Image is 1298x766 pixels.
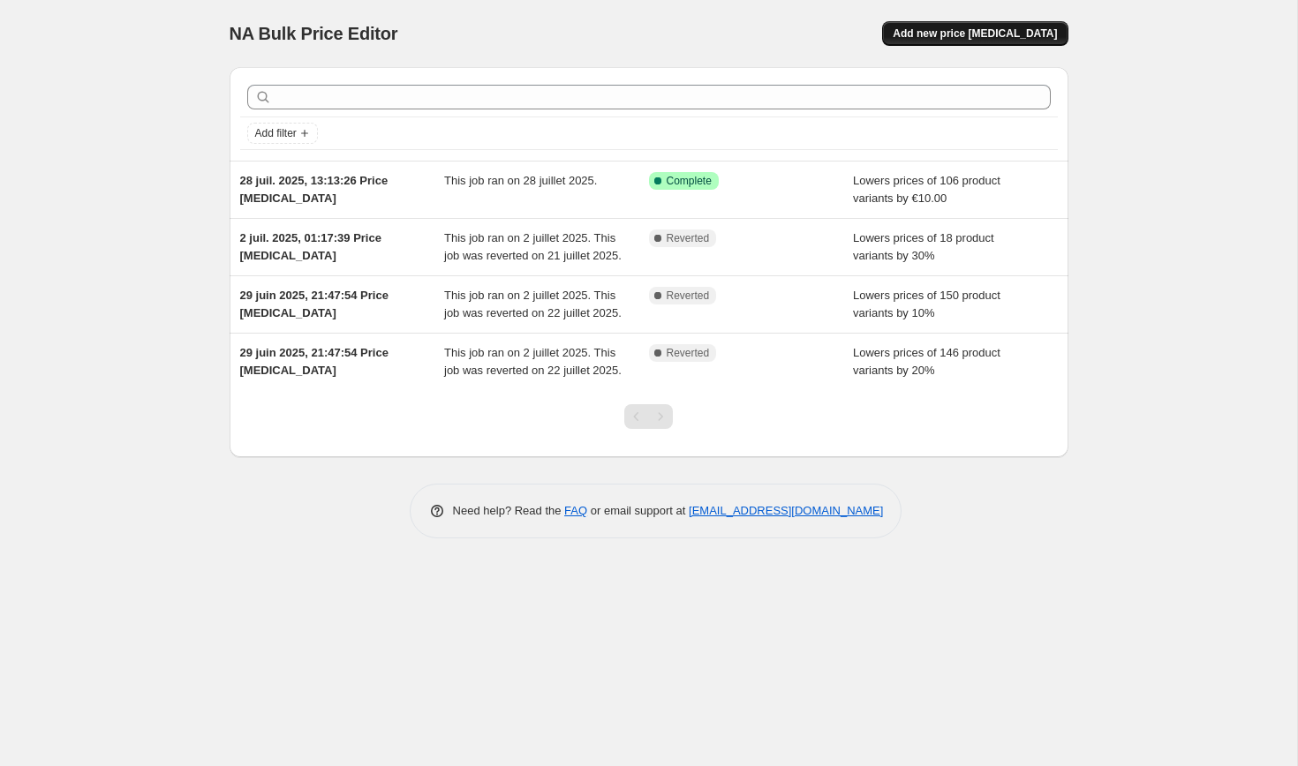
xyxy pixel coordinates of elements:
span: Lowers prices of 106 product variants by €10.00 [853,174,1000,205]
span: 2 juil. 2025, 01:17:39 Price [MEDICAL_DATA] [240,231,381,262]
span: This job ran on 2 juillet 2025. This job was reverted on 22 juillet 2025. [444,289,622,319]
span: NA Bulk Price Editor [230,24,398,43]
span: Lowers prices of 150 product variants by 10% [853,289,1000,319]
span: Reverted [667,346,710,360]
button: Add new price [MEDICAL_DATA] [882,21,1068,46]
span: This job ran on 28 juillet 2025. [444,174,597,187]
span: This job ran on 2 juillet 2025. This job was reverted on 22 juillet 2025. [444,346,622,377]
span: Reverted [667,289,710,303]
span: Reverted [667,231,710,245]
nav: Pagination [624,404,673,429]
span: or email support at [587,504,689,517]
span: Lowers prices of 18 product variants by 30% [853,231,994,262]
a: [EMAIL_ADDRESS][DOMAIN_NAME] [689,504,883,517]
span: Complete [667,174,712,188]
span: Add new price [MEDICAL_DATA] [893,26,1057,41]
span: This job ran on 2 juillet 2025. This job was reverted on 21 juillet 2025. [444,231,622,262]
a: FAQ [564,504,587,517]
button: Add filter [247,123,318,144]
span: Add filter [255,126,297,140]
span: Lowers prices of 146 product variants by 20% [853,346,1000,377]
span: Need help? Read the [453,504,565,517]
span: 28 juil. 2025, 13:13:26 Price [MEDICAL_DATA] [240,174,389,205]
span: 29 juin 2025, 21:47:54 Price [MEDICAL_DATA] [240,289,389,319]
span: 29 juin 2025, 21:47:54 Price [MEDICAL_DATA] [240,346,389,377]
